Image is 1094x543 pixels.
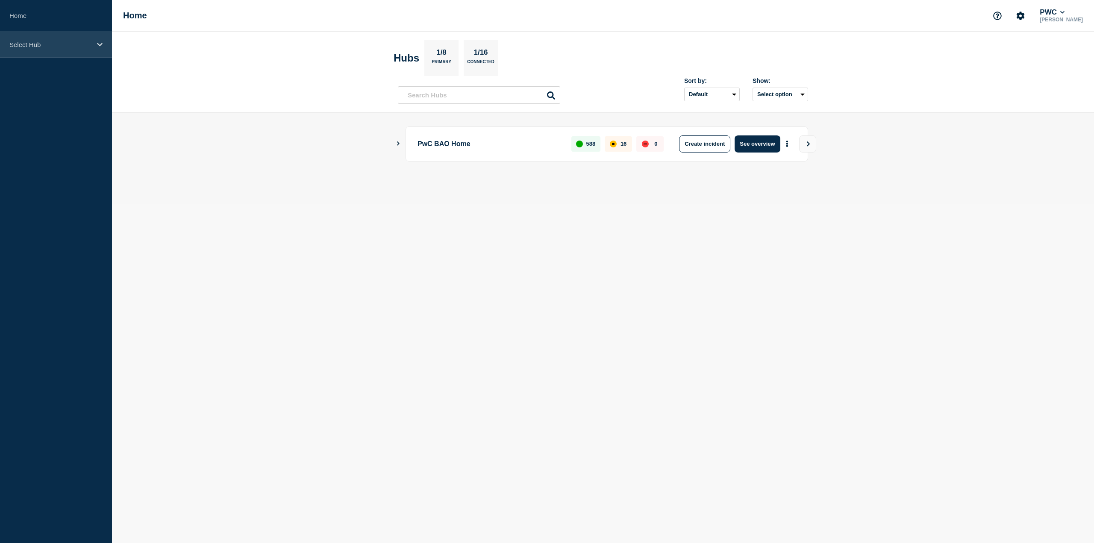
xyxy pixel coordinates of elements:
[586,141,596,147] p: 588
[394,52,419,64] h2: Hubs
[9,41,91,48] p: Select Hub
[433,48,450,59] p: 1/8
[396,141,400,147] button: Show Connected Hubs
[735,135,780,153] button: See overview
[753,88,808,101] button: Select option
[679,135,730,153] button: Create incident
[467,59,494,68] p: Connected
[753,77,808,84] div: Show:
[782,136,793,152] button: More actions
[799,135,816,153] button: View
[432,59,451,68] p: Primary
[610,141,617,147] div: affected
[398,86,560,104] input: Search Hubs
[471,48,491,59] p: 1/16
[418,135,562,153] p: PwC BAO Home
[1038,8,1066,17] button: PWC
[621,141,626,147] p: 16
[1038,17,1085,23] p: [PERSON_NAME]
[988,7,1006,25] button: Support
[684,88,740,101] select: Sort by
[123,11,147,21] h1: Home
[684,77,740,84] div: Sort by:
[576,141,583,147] div: up
[642,141,649,147] div: down
[654,141,657,147] p: 0
[1012,7,1029,25] button: Account settings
